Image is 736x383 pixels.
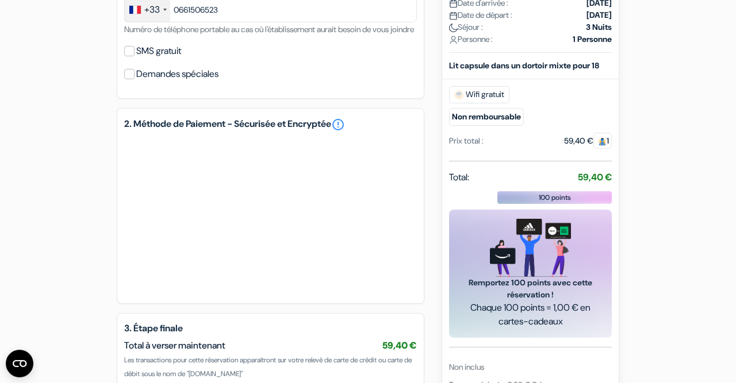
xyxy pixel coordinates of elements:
span: Date de départ : [449,9,512,21]
div: Prix total : [449,135,484,147]
span: Les transactions pour cette réservation apparaîtront sur votre relevé de carte de crédit ou carte... [124,355,412,378]
span: 59,40 € [382,339,417,351]
h5: 3. Étape finale [124,323,417,334]
small: Non remboursable [449,108,524,126]
strong: [DATE] [586,9,612,21]
img: gift_card_hero_new.png [490,219,571,277]
img: user_icon.svg [449,36,458,44]
a: error_outline [331,118,345,131]
div: 59,40 € [564,135,612,147]
span: 1 [593,133,612,149]
div: +33 [144,3,160,17]
span: Total: [449,171,469,184]
strong: 1 Personne [573,33,612,45]
strong: 3 Nuits [586,21,612,33]
span: Total à verser maintenant [124,339,225,351]
span: Séjour : [449,21,483,33]
img: moon.svg [449,24,458,32]
h5: 2. Méthode de Paiement - Sécurisée et Encryptée [124,118,417,131]
button: Ouvrir le widget CMP [6,350,33,377]
strong: 59,40 € [578,171,612,183]
div: Non inclus [449,361,612,373]
span: Remportez 100 points avec cette réservation ! [463,277,598,301]
span: Personne : [449,33,493,45]
label: SMS gratuit [136,43,181,59]
iframe: Cadre de saisie sécurisé pour le paiement [136,148,405,283]
img: calendar.svg [449,11,458,20]
img: guest.svg [598,137,607,146]
small: Numéro de téléphone portable au cas où l'établissement aurait besoin de vous joindre [124,24,414,34]
span: Chaque 100 points = 1,00 € en cartes-cadeaux [463,301,598,328]
img: free_wifi.svg [454,90,463,99]
span: Wifi gratuit [449,86,509,103]
label: Demandes spéciales [136,66,218,82]
b: Lit capsule dans un dortoir mixte pour 18 [449,60,599,71]
span: 100 points [539,192,571,203]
